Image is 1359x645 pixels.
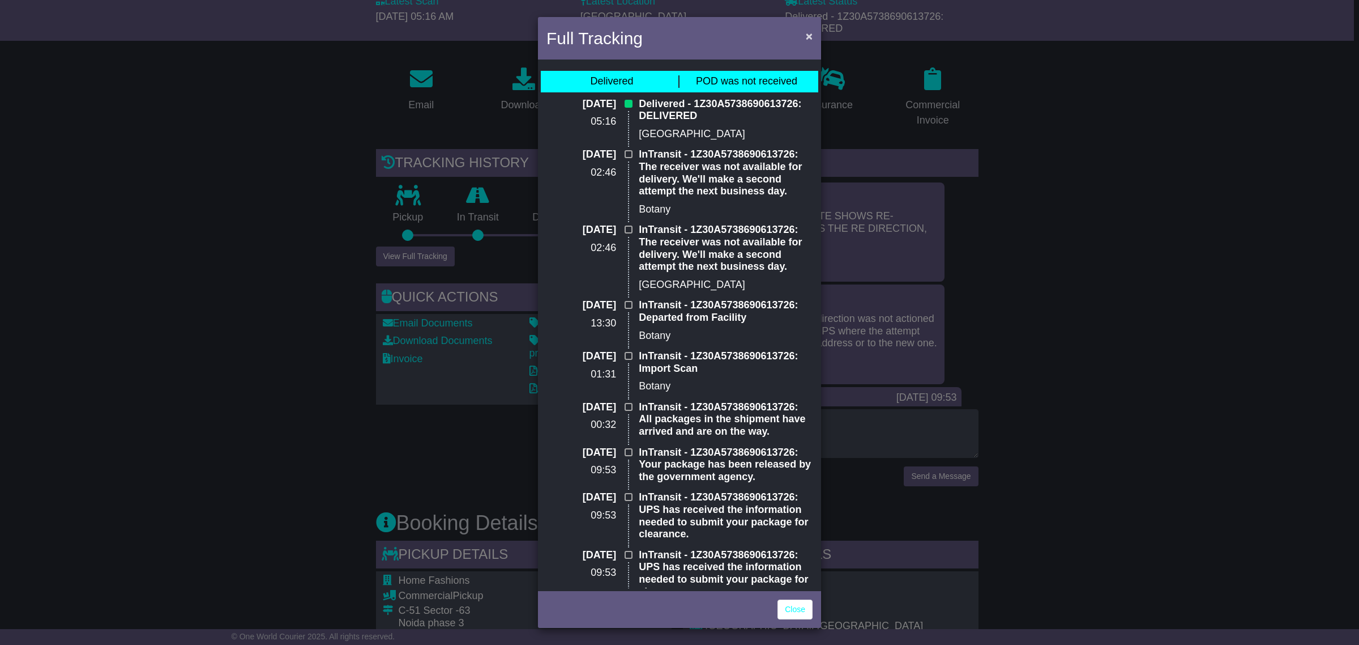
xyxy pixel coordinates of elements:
[639,380,813,393] p: Botany
[546,167,616,179] p: 02:46
[546,491,616,504] p: [DATE]
[639,128,813,141] p: [GEOGRAPHIC_DATA]
[639,98,813,122] p: Delivered - 1Z30A5738690613726: DELIVERED
[777,600,813,619] a: Close
[590,75,633,88] div: Delivered
[546,317,616,330] p: 13:30
[639,299,813,324] p: InTransit - 1Z30A5738690613726: Departed from Facility
[639,148,813,197] p: InTransit - 1Z30A5738690613726: The receiver was not available for delivery. We'll make a second ...
[546,224,616,236] p: [DATE]
[639,350,813,375] p: InTransit - 1Z30A5738690613726: Import Scan
[546,447,616,459] p: [DATE]
[639,549,813,598] p: InTransit - 1Z30A5738690613726: UPS has received the information needed to submit your package fo...
[639,330,813,342] p: Botany
[546,401,616,414] p: [DATE]
[546,368,616,381] p: 01:31
[546,464,616,477] p: 09:53
[546,26,643,51] h4: Full Tracking
[546,419,616,431] p: 00:32
[639,491,813,540] p: InTransit - 1Z30A5738690613726: UPS has received the information needed to submit your package fo...
[639,401,813,438] p: InTransit - 1Z30A5738690613726: All packages in the shipment have arrived and are on the way.
[546,510,616,522] p: 09:53
[546,98,616,111] p: [DATE]
[800,24,818,48] button: Close
[639,279,813,291] p: [GEOGRAPHIC_DATA]
[639,224,813,273] p: InTransit - 1Z30A5738690613726: The receiver was not available for delivery. We'll make a second ...
[639,203,813,216] p: Botany
[546,148,616,161] p: [DATE]
[806,29,813,43] span: ×
[696,75,797,87] span: POD was not received
[546,299,616,312] p: [DATE]
[546,242,616,254] p: 02:46
[546,549,616,562] p: [DATE]
[546,567,616,579] p: 09:53
[639,447,813,483] p: InTransit - 1Z30A5738690613726: Your package has been released by the government agency.
[546,116,616,128] p: 05:16
[546,350,616,363] p: [DATE]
